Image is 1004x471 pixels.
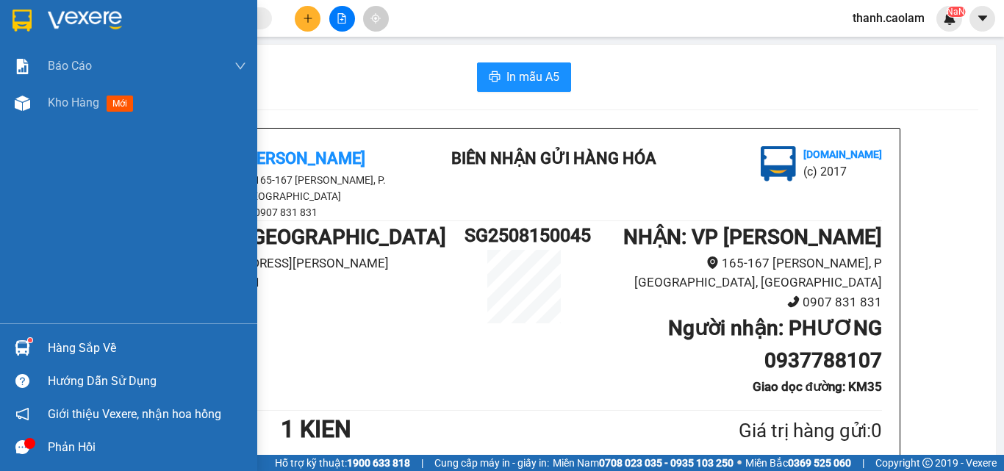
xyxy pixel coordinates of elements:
img: warehouse-icon [15,96,30,111]
span: | [862,455,864,471]
span: thanh.caolam [841,9,936,27]
span: Miền Bắc [745,455,851,471]
sup: 1 [28,338,32,342]
b: [PERSON_NAME] [242,149,365,168]
h1: 1 KIEN [281,411,667,447]
span: copyright [922,458,933,468]
img: icon-new-feature [943,12,956,25]
li: [STREET_ADDRESS][PERSON_NAME] [166,254,465,273]
span: In mẫu A5 [506,68,559,86]
span: Hỗ trợ kỹ thuật: [275,455,410,471]
span: caret-down [976,12,989,25]
strong: 1900 633 818 [347,457,410,469]
span: printer [489,71,501,85]
li: 0907 831 831 [584,292,882,312]
span: message [15,440,29,454]
li: 165-167 [PERSON_NAME], P [GEOGRAPHIC_DATA], [GEOGRAPHIC_DATA] [584,254,882,292]
li: 165-167 [PERSON_NAME], P. [GEOGRAPHIC_DATA] [166,172,431,204]
b: GỬI : VP [GEOGRAPHIC_DATA] [166,225,446,249]
span: Cung cấp máy in - giấy in: [434,455,549,471]
div: Hàng sắp về [48,337,246,359]
span: down [234,60,246,72]
span: ⚪️ [737,460,742,466]
img: logo.jpg [761,146,796,181]
button: file-add [329,6,355,32]
span: environment [706,256,719,269]
strong: 0708 023 035 - 0935 103 250 [599,457,734,469]
b: Người nhận : PHƯƠNG 0937788107 [668,316,882,373]
div: Hướng dẫn sử dụng [48,370,246,392]
span: phone [787,295,800,308]
button: aim [363,6,389,32]
span: Báo cáo [48,57,92,75]
span: Miền Nam [553,455,734,471]
li: (c) 2017 [803,162,882,181]
span: file-add [337,13,347,24]
span: plus [303,13,313,24]
h1: SG2508150045 [465,221,584,250]
img: logo-vxr [12,10,32,32]
span: notification [15,407,29,421]
button: plus [295,6,320,32]
span: mới [107,96,133,112]
div: Giá trị hàng gửi: 0 [667,416,882,446]
span: Giới thiệu Vexere, nhận hoa hồng [48,405,221,423]
strong: 0369 525 060 [788,457,851,469]
b: [DOMAIN_NAME] [803,148,882,160]
button: printerIn mẫu A5 [477,62,571,92]
sup: NaN [947,7,965,17]
div: Phản hồi [48,436,246,459]
span: | [421,455,423,471]
span: aim [370,13,381,24]
span: question-circle [15,374,29,388]
li: 0903 711 411 [166,273,465,292]
span: Kho hàng [48,96,99,109]
img: solution-icon [15,59,30,74]
b: BIÊN NHẬN GỬI HÀNG HÓA [451,149,656,168]
b: NHẬN : VP [PERSON_NAME] [623,225,882,249]
button: caret-down [969,6,995,32]
li: 0907 831 831 [166,204,431,220]
img: warehouse-icon [15,340,30,356]
b: Giao dọc đường: KM35 [753,379,882,394]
